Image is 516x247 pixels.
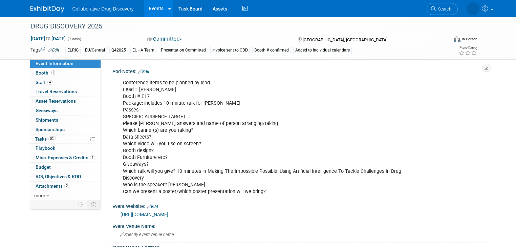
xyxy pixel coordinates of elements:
span: ROI, Objectives & ROO [36,174,81,179]
td: Toggle Event Tabs [87,200,101,209]
td: Tags [30,46,59,54]
a: ROI, Objectives & ROO [30,172,101,181]
div: Presentation Committed [159,47,208,54]
span: Budget [36,164,51,170]
a: Misc. Expenses & Credits1 [30,153,101,162]
span: more [34,193,45,198]
span: 4 [47,80,52,85]
a: Asset Reservations [30,97,101,106]
div: Q42025 [109,47,128,54]
a: Tasks0% [30,135,101,144]
img: Amanda Briggs [467,2,479,15]
div: Invoice sent to CDD [210,47,250,54]
span: 2 [64,183,69,188]
a: Staff4 [30,78,101,87]
div: Booth # confirmed [252,47,291,54]
div: Added to individual calendars [293,47,352,54]
span: Specify event venue name [120,232,174,237]
span: Sponsorships [36,127,65,132]
div: Event Format [411,35,477,45]
div: Event Rating [459,46,477,50]
a: Travel Reservations [30,87,101,96]
span: Staff [36,80,52,85]
img: Format-Inperson.png [454,36,460,42]
span: 1 [90,155,95,160]
a: Event Information [30,59,101,68]
div: In-Person [461,37,477,42]
span: Giveaways [36,108,58,113]
a: Search [427,3,458,15]
a: Giveaways [30,106,101,115]
a: more [30,191,101,200]
span: Collaborative Drug Discovery [72,6,134,12]
a: Edit [147,204,158,209]
a: Booth [30,68,101,78]
div: Event Website: [112,201,486,210]
span: Attachments [36,183,69,189]
span: Asset Reservations [36,98,76,104]
div: ELRIG [65,47,81,54]
a: Playbook [30,144,101,153]
span: Misc. Expenses & Credits [36,155,95,160]
span: Booth not reserved yet [50,70,57,75]
div: EU/Central [83,47,107,54]
a: Sponsorships [30,125,101,134]
button: Committed [145,36,185,43]
span: 0% [48,136,56,141]
span: Shipments [36,117,58,123]
div: DRUG DISCOVERY 2025 [28,20,439,33]
span: Travel Reservations [36,89,77,94]
a: Edit [48,48,59,53]
div: Event Venue Name: [112,221,486,230]
span: Event Information [36,61,73,66]
a: Shipments [30,116,101,125]
span: Tasks [35,136,56,142]
img: ExhibitDay [30,6,64,13]
div: EU - A Team [130,47,156,54]
span: Booth [36,70,57,76]
span: Playbook [36,145,55,151]
span: [DATE] [DATE] [30,36,66,42]
a: Edit [138,69,149,74]
span: (2 days) [67,37,81,41]
td: Personalize Event Tab Strip [75,200,87,209]
a: Budget [30,163,101,172]
div: Pod Notes: [112,66,486,75]
a: [URL][DOMAIN_NAME] [121,212,168,217]
span: Search [436,6,451,12]
span: to [45,36,51,41]
span: [GEOGRAPHIC_DATA], [GEOGRAPHIC_DATA] [303,37,387,42]
div: Conference items to be planned by lead: Lead = [PERSON_NAME] Booth # E17 Package: includes 10 min... [118,76,413,199]
a: Attachments2 [30,182,101,191]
